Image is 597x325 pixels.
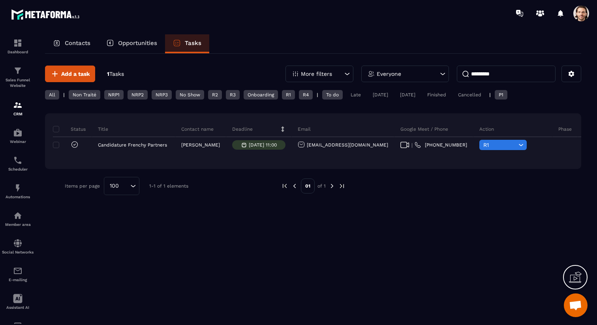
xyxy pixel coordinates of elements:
p: 1 [107,70,124,78]
div: Late [347,90,365,100]
img: automations [13,128,23,137]
img: formation [13,100,23,110]
img: formation [13,66,23,75]
p: 1-1 of 1 elements [149,183,188,189]
span: Add a task [61,70,90,78]
a: automationsautomationsAutomations [2,177,34,205]
p: Contact name [181,126,214,132]
p: Member area [2,222,34,227]
a: automationsautomationsMember area [2,205,34,233]
p: Opportunities [118,39,157,47]
input: Search for option [122,182,128,190]
img: automations [13,211,23,220]
a: automationsautomationsWebinar [2,122,34,150]
img: social-network [13,239,23,248]
p: Dashboard [2,50,34,54]
img: prev [281,182,288,190]
a: Opportunities [98,34,165,53]
p: Action [479,126,494,132]
p: Candidature Frenchy Partners [98,142,167,148]
div: NRP2 [128,90,148,100]
p: Tasks [185,39,201,47]
img: logo [11,7,82,22]
p: Status [55,126,86,132]
div: No Show [176,90,204,100]
div: To do [322,90,343,100]
div: Cancelled [454,90,485,100]
img: scheduler [13,156,23,165]
div: R4 [299,90,313,100]
p: Everyone [377,71,401,77]
a: Contacts [45,34,98,53]
div: [DATE] [369,90,392,100]
img: next [329,182,336,190]
p: [DATE] 11:00 [249,142,277,148]
p: Deadline [232,126,253,132]
p: Google Meet / Phone [400,126,448,132]
p: CRM [2,112,34,116]
img: automations [13,183,23,193]
p: | [489,92,491,98]
img: formation [13,38,23,48]
span: Tasks [109,71,124,77]
div: Non Traité [69,90,100,100]
div: NRP3 [152,90,172,100]
a: formationformationDashboard [2,32,34,60]
img: prev [291,182,298,190]
a: schedulerschedulerScheduler [2,150,34,177]
a: formationformationCRM [2,94,34,122]
div: P1 [495,90,507,100]
span: R1 [483,142,516,148]
div: R1 [282,90,295,100]
div: Onboarding [244,90,278,100]
p: Title [98,126,108,132]
a: Assistant AI [2,288,34,316]
p: of 1 [317,183,326,189]
a: emailemailE-mailing [2,260,34,288]
p: E-mailing [2,278,34,282]
div: Finished [423,90,450,100]
p: Automations [2,195,34,199]
span: 100 [107,182,122,190]
p: 01 [301,178,315,193]
div: R3 [226,90,240,100]
p: Phase [558,126,572,132]
p: [PERSON_NAME] [181,142,220,148]
div: [DATE] [396,90,419,100]
p: Social Networks [2,250,34,254]
p: Contacts [65,39,90,47]
a: social-networksocial-networkSocial Networks [2,233,34,260]
div: All [45,90,59,100]
a: [PHONE_NUMBER] [415,142,467,148]
span: | [411,142,413,148]
button: Add a task [45,66,95,82]
p: Webinar [2,139,34,144]
a: Tasks [165,34,209,53]
p: More filters [301,71,332,77]
p: Assistant AI [2,305,34,310]
p: | [63,92,65,98]
p: Email [298,126,311,132]
img: email [13,266,23,276]
p: Items per page [65,183,100,189]
a: formationformationSales Funnel Website [2,60,34,94]
div: Search for option [104,177,139,195]
div: NRP1 [104,90,124,100]
p: | [317,92,318,98]
p: Scheduler [2,167,34,171]
div: Ouvrir le chat [564,293,588,317]
p: Sales Funnel Website [2,77,34,88]
div: R2 [208,90,222,100]
img: next [338,182,345,190]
